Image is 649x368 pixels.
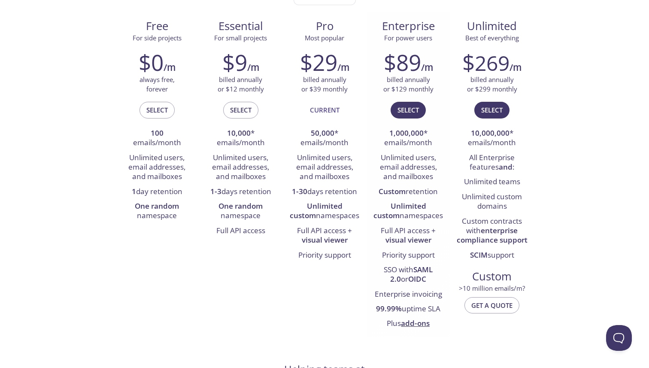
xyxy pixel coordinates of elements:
strong: Custom [379,186,406,196]
strong: 50,000 [311,128,334,138]
span: Select [397,104,419,116]
strong: 1-3 [210,186,221,196]
li: retention [373,185,444,199]
span: For side projects [133,33,182,42]
li: support [457,248,528,263]
span: For small projects [214,33,267,42]
li: Full API access + [373,224,444,248]
li: Plus [373,317,444,332]
span: Essential [206,19,276,33]
button: Select [391,102,426,118]
span: 269 [475,49,509,77]
li: namespaces [373,199,444,224]
li: emails/month [121,126,192,151]
button: Select [140,102,175,118]
li: Unlimited users, email addresses, and mailboxes [121,151,192,185]
strong: SAML 2.0 [390,265,433,284]
li: Enterprise invoicing [373,287,444,302]
strong: Unlimited custom [373,201,426,220]
iframe: Help Scout Beacon - Open [606,325,632,351]
p: billed annually or $129 monthly [383,75,434,94]
span: Pro [289,19,359,33]
a: add-ons [401,318,430,328]
strong: OIDC [408,274,426,284]
h6: /m [164,60,176,75]
span: > 10 million emails/m? [459,284,525,292]
h6: /m [337,60,349,75]
li: All Enterprise features : [457,151,528,175]
li: Unlimited users, email addresses, and mailboxes [205,151,276,185]
li: Unlimited teams [457,175,528,189]
strong: 99.99% [376,304,402,313]
span: Enterprise [373,19,443,33]
h2: $89 [384,49,421,75]
span: Get a quote [471,300,513,311]
li: namespace [121,199,192,224]
strong: Unlimited custom [290,201,343,220]
strong: One random [135,201,179,211]
h6: /m [421,60,433,75]
strong: 10,000,000 [471,128,509,138]
li: * emails/month [289,126,360,151]
li: Unlimited users, email addresses, and mailboxes [373,151,444,185]
span: Free [122,19,192,33]
button: Select [223,102,258,118]
strong: 1 [132,186,136,196]
h6: /m [509,60,522,75]
li: Unlimited users, email addresses, and mailboxes [289,151,360,185]
strong: 100 [151,128,164,138]
li: Priority support [373,248,444,263]
h2: $9 [222,49,247,75]
strong: visual viewer [302,235,348,245]
strong: 1,000,000 [389,128,424,138]
strong: 10,000 [227,128,251,138]
span: Unlimited [467,18,517,33]
li: * emails/month [457,126,528,151]
li: Full API access + [289,224,360,248]
span: Select [146,104,168,116]
h2: $0 [139,49,164,75]
li: * emails/month [205,126,276,151]
strong: SCIM [470,250,488,260]
p: billed annually or $39 monthly [301,75,348,94]
span: Custom [457,269,527,284]
span: Select [230,104,252,116]
li: Custom contracts with [457,214,528,248]
li: day retention [121,185,192,199]
li: days retention [205,185,276,199]
strong: One random [218,201,263,211]
li: SSO with or [373,263,444,287]
button: Get a quote [464,297,519,313]
li: namespace [205,199,276,224]
li: Full API access [205,224,276,238]
strong: enterprise compliance support [457,225,528,245]
h6: /m [247,60,259,75]
span: Most popular [305,33,344,42]
strong: visual viewer [385,235,431,245]
li: Priority support [289,248,360,263]
span: Best of everything [465,33,519,42]
li: Unlimited custom domains [457,190,528,214]
p: always free, forever [140,75,175,94]
h2: $ [462,49,509,75]
span: For power users [384,33,432,42]
li: uptime SLA [373,302,444,316]
h2: $29 [300,49,337,75]
strong: and [499,162,513,172]
button: Select [474,102,509,118]
span: Select [481,104,503,116]
li: days retention [289,185,360,199]
li: namespaces [289,199,360,224]
li: * emails/month [373,126,444,151]
p: billed annually or $12 monthly [218,75,264,94]
strong: 1-30 [292,186,307,196]
p: billed annually or $299 monthly [467,75,517,94]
